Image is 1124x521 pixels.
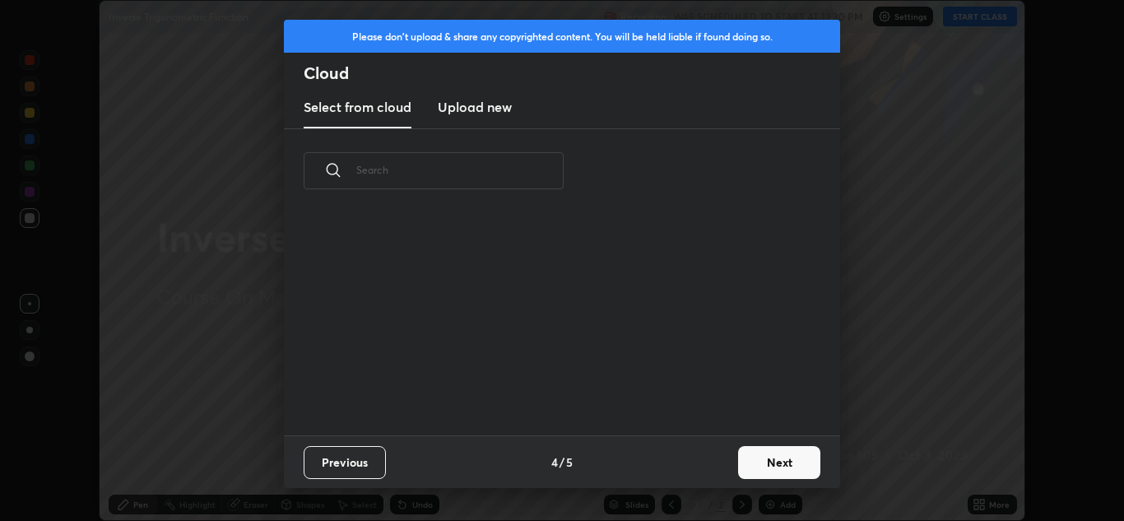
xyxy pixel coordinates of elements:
[356,135,564,205] input: Search
[438,97,512,117] h3: Upload new
[284,20,840,53] div: Please don't upload & share any copyrighted content. You will be held liable if found doing so.
[560,454,564,471] h4: /
[304,63,840,84] h2: Cloud
[551,454,558,471] h4: 4
[304,446,386,479] button: Previous
[284,208,820,435] div: grid
[738,446,820,479] button: Next
[566,454,573,471] h4: 5
[304,97,411,117] h3: Select from cloud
